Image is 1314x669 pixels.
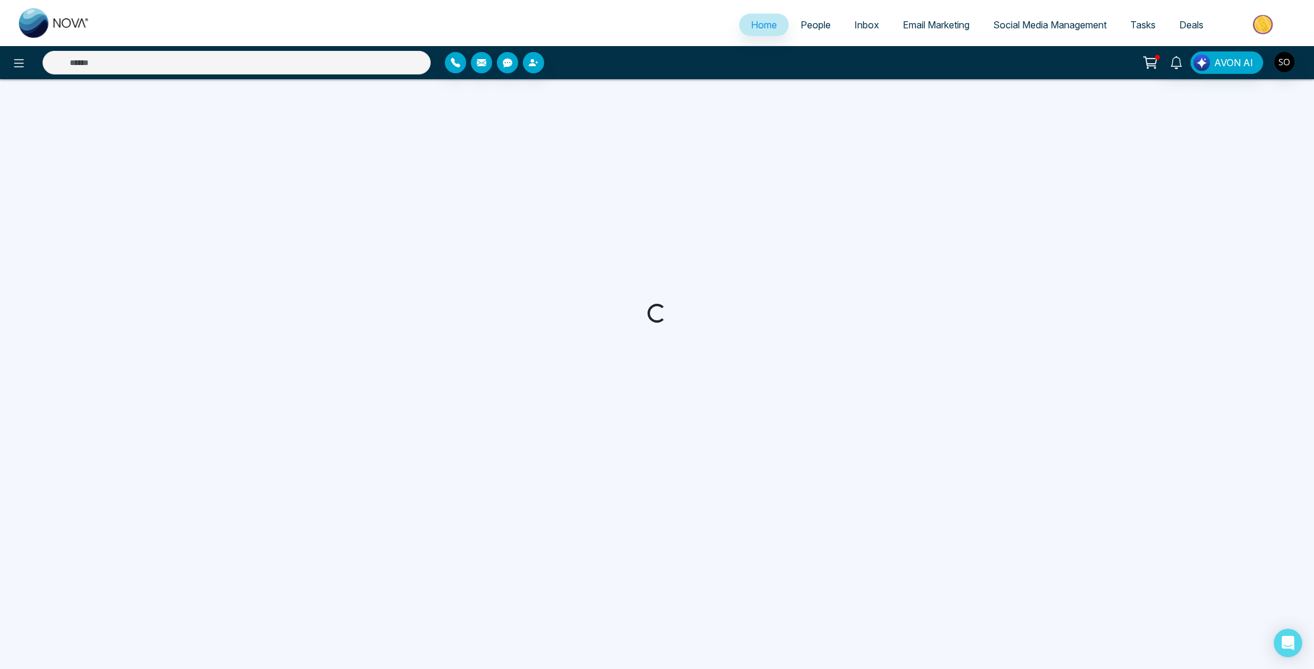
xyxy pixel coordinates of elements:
[981,14,1118,36] a: Social Media Management
[739,14,789,36] a: Home
[1179,19,1204,31] span: Deals
[1130,19,1156,31] span: Tasks
[891,14,981,36] a: Email Marketing
[843,14,891,36] a: Inbox
[19,8,90,38] img: Nova CRM Logo
[1118,14,1167,36] a: Tasks
[751,19,777,31] span: Home
[1191,51,1263,74] button: AVON AI
[1221,11,1307,38] img: Market-place.gif
[1274,629,1302,657] div: Open Intercom Messenger
[854,19,879,31] span: Inbox
[1167,14,1215,36] a: Deals
[903,19,970,31] span: Email Marketing
[1274,52,1295,72] img: User Avatar
[993,19,1107,31] span: Social Media Management
[789,14,843,36] a: People
[801,19,831,31] span: People
[1193,54,1210,71] img: Lead Flow
[1214,56,1253,70] span: AVON AI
